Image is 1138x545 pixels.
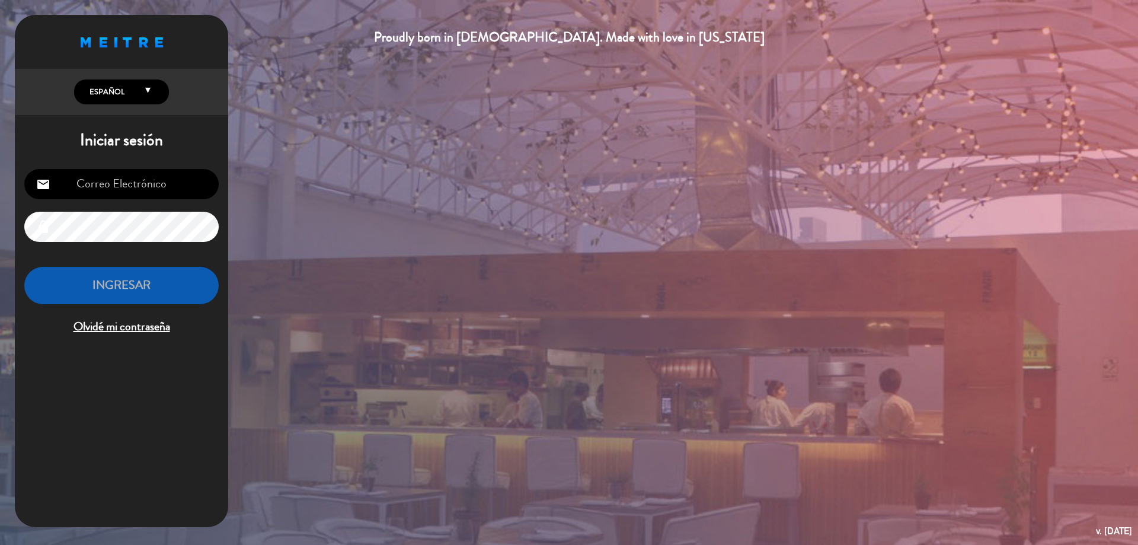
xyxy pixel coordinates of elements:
div: v. [DATE] [1096,523,1132,539]
i: email [36,177,50,192]
span: Español [87,86,124,98]
h1: Iniciar sesión [15,130,228,151]
span: Olvidé mi contraseña [24,317,219,337]
input: Correo Electrónico [24,169,219,199]
i: lock [36,220,50,234]
button: INGRESAR [24,267,219,304]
